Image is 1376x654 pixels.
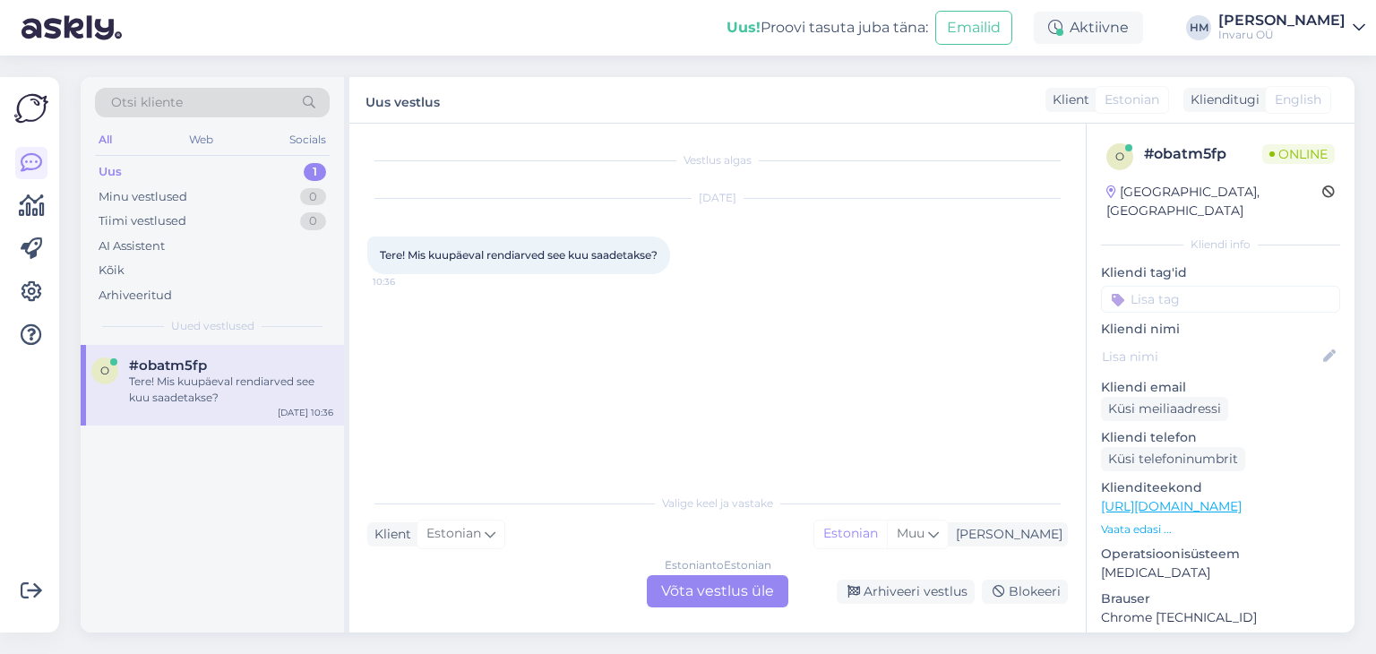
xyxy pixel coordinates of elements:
p: Kliendi nimi [1101,320,1340,339]
span: 10:36 [373,275,440,288]
div: Küsi telefoninumbrit [1101,447,1245,471]
div: 0 [300,188,326,206]
span: Otsi kliente [111,93,183,112]
div: Klienditugi [1183,90,1260,109]
div: Blokeeri [982,580,1068,604]
input: Lisa nimi [1102,347,1320,366]
span: Estonian [426,524,481,544]
span: Tere! Mis kuupäeval rendiarved see kuu saadetakse? [380,248,658,262]
p: Kliendi tag'id [1101,263,1340,282]
div: Valige keel ja vastake [367,495,1068,512]
p: Operatsioonisüsteem [1101,545,1340,564]
div: [PERSON_NAME] [1218,13,1346,28]
input: Lisa tag [1101,286,1340,313]
div: Klient [367,525,411,544]
div: Aktiivne [1034,12,1143,44]
div: Tiimi vestlused [99,212,186,230]
p: Klienditeekond [1101,478,1340,497]
div: Tere! Mis kuupäeval rendiarved see kuu saadetakse? [129,374,333,406]
p: Kliendi email [1101,378,1340,397]
div: All [95,128,116,151]
div: [GEOGRAPHIC_DATA], [GEOGRAPHIC_DATA] [1106,183,1322,220]
div: [DATE] 10:36 [278,406,333,419]
div: Kõik [99,262,125,280]
div: 0 [300,212,326,230]
div: [DATE] [367,190,1068,206]
div: Estonian to Estonian [665,557,771,573]
div: Proovi tasuta juba täna: [727,17,928,39]
div: Klient [1045,90,1089,109]
p: Brauser [1101,589,1340,608]
span: English [1275,90,1321,109]
img: Askly Logo [14,91,48,125]
div: Vestlus algas [367,152,1068,168]
span: o [1115,150,1124,163]
span: o [100,364,109,377]
div: Socials [286,128,330,151]
p: [MEDICAL_DATA] [1101,564,1340,582]
button: Emailid [935,11,1012,45]
div: Võta vestlus üle [647,575,788,607]
div: HM [1186,15,1211,40]
div: 1 [304,163,326,181]
div: Invaru OÜ [1218,28,1346,42]
span: Muu [897,525,924,541]
p: Kliendi telefon [1101,428,1340,447]
b: Uus! [727,19,761,36]
div: Arhiveeritud [99,287,172,305]
p: Chrome [TECHNICAL_ID] [1101,608,1340,627]
span: Estonian [1105,90,1159,109]
span: Uued vestlused [171,318,254,334]
span: #obatm5fp [129,357,207,374]
div: Kliendi info [1101,237,1340,253]
div: Arhiveeri vestlus [837,580,975,604]
div: Uus [99,163,122,181]
a: [URL][DOMAIN_NAME] [1101,498,1242,514]
span: Online [1262,144,1335,164]
label: Uus vestlus [365,88,440,112]
div: Küsi meiliaadressi [1101,397,1228,421]
div: AI Assistent [99,237,165,255]
a: [PERSON_NAME]Invaru OÜ [1218,13,1365,42]
div: # obatm5fp [1144,143,1262,165]
div: Web [185,128,217,151]
p: Vaata edasi ... [1101,521,1340,538]
div: Minu vestlused [99,188,187,206]
div: [PERSON_NAME] [949,525,1062,544]
div: Estonian [814,521,887,547]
